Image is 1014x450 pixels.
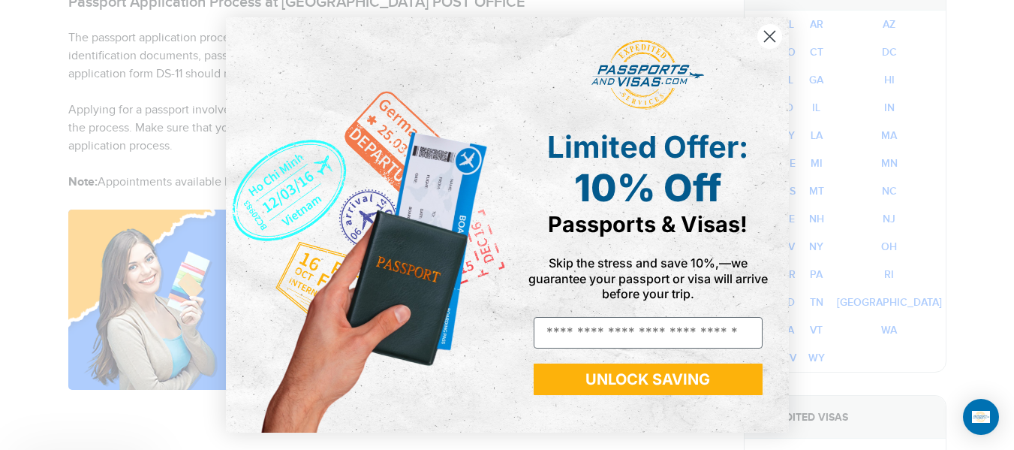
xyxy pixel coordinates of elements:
[534,364,763,395] button: UNLOCK SAVING
[574,165,721,210] span: 10% Off
[226,17,507,433] img: de9cda0d-0715-46ca-9a25-073762a91ba7.png
[591,40,704,110] img: passports and visas
[528,255,768,301] span: Skip the stress and save 10%,—we guarantee your passport or visa will arrive before your trip.
[548,211,748,237] span: Passports & Visas!
[547,128,748,165] span: Limited Offer:
[963,399,999,435] div: Open Intercom Messenger
[757,23,783,50] button: Close dialog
